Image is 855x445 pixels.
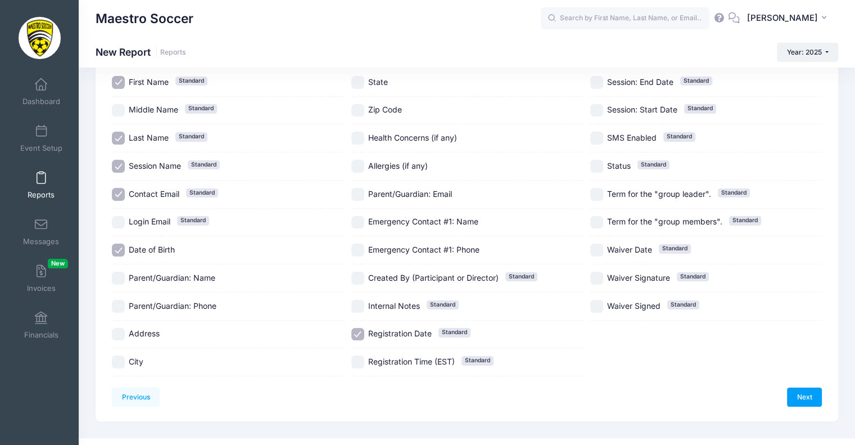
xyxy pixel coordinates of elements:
input: Middle NameStandard [112,104,125,117]
input: Parent/Guardian: Phone [112,300,125,313]
input: Emergency Contact #1: Name [351,216,364,229]
span: Standard [185,104,217,113]
span: Reports [28,190,55,200]
span: City [129,357,143,366]
input: Health Concerns (if any) [351,132,364,145]
span: Emergency Contact #1: Name [368,217,478,226]
input: Term for the "group members".Standard [590,216,603,229]
span: Messages [23,237,59,246]
input: Registration Time (EST)Standard [351,356,364,368]
span: Standard [667,300,699,309]
span: Standard [186,188,218,197]
span: Standard [677,272,709,281]
input: Zip Code [351,104,364,117]
span: Standard [438,328,471,337]
span: Dashboard [22,97,60,106]
input: Parent/Guardian: Email [351,188,364,201]
span: Standard [718,188,750,197]
input: StatusStandard [590,160,603,173]
input: SMS EnabledStandard [590,132,603,145]
input: Session: End DateStandard [590,76,603,89]
input: Registration DateStandard [351,328,364,341]
span: Contact Email [129,189,179,199]
span: Allergies (if any) [368,161,428,170]
span: Session Name [129,161,181,170]
input: Session NameStandard [112,160,125,173]
span: Standard [729,216,761,225]
a: Messages [15,212,68,251]
span: First Name [129,77,169,87]
input: Created By (Participant or Director)Standard [351,272,364,285]
span: Registration Date [368,329,432,338]
span: [PERSON_NAME] [747,12,818,24]
span: Financials [24,330,58,340]
img: Maestro Soccer [19,17,61,59]
span: Parent/Guardian: Phone [129,301,216,311]
span: Health Concerns (if any) [368,133,457,142]
span: Standard [175,77,207,86]
input: Parent/Guardian: Name [112,272,125,285]
span: Standard [684,104,716,113]
a: InvoicesNew [15,259,68,298]
span: Standard [659,244,691,253]
span: Waiver Signature [607,273,670,282]
span: Parent/Guardian: Name [129,273,215,282]
input: Waiver SignatureStandard [590,272,603,285]
span: Standard [177,216,209,225]
h1: Maestro Soccer [96,6,193,32]
input: Emergency Contact #1: Phone [351,244,364,257]
span: Status [607,161,631,170]
span: Address [129,329,160,338]
input: Term for the "group leader".Standard [590,188,603,201]
a: Previous [112,388,160,407]
input: Allergies (if any) [351,160,364,173]
span: Login Email [129,217,170,226]
span: SMS Enabled [607,133,657,142]
input: Waiver DateStandard [590,244,603,257]
a: Reports [15,165,68,205]
input: Date of Birth [112,244,125,257]
span: Standard [188,160,220,169]
span: Year: 2025 [787,48,822,56]
span: Middle Name [129,105,178,114]
span: Zip Code [368,105,402,114]
a: Financials [15,305,68,345]
span: Standard [462,356,494,365]
span: Standard [680,77,712,86]
input: City [112,356,125,368]
h1: New Report [96,46,186,58]
button: [PERSON_NAME] [740,6,838,32]
span: Created By (Participant or Director) [368,273,499,282]
span: Emergency Contact #1: Phone [368,245,479,254]
span: Standard [175,132,207,141]
span: Term for the "group members". [607,217,722,226]
span: Session: End Date [607,77,673,87]
a: Next [787,388,822,407]
input: State [351,76,364,89]
input: Contact EmailStandard [112,188,125,201]
span: Waiver Date [607,245,652,254]
span: Standard [427,300,459,309]
a: Dashboard [15,72,68,111]
span: Standard [505,272,537,281]
input: Login EmailStandard [112,216,125,229]
span: Invoices [27,284,56,293]
span: Internal Notes [368,301,420,311]
span: Session: Start Date [607,105,677,114]
span: Standard [637,160,669,169]
input: First NameStandard [112,76,125,89]
a: Reports [160,48,186,57]
input: Address [112,328,125,341]
input: Internal NotesStandard [351,300,364,313]
span: Waiver Signed [607,301,661,311]
span: Event Setup [20,143,62,153]
a: Event Setup [15,119,68,158]
button: Year: 2025 [777,43,838,62]
input: Session: Start DateStandard [590,104,603,117]
span: Standard [663,132,695,141]
input: Last NameStandard [112,132,125,145]
input: Waiver SignedStandard [590,300,603,313]
span: Parent/Guardian: Email [368,189,452,199]
span: Term for the "group leader". [607,189,711,199]
span: Last Name [129,133,169,142]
